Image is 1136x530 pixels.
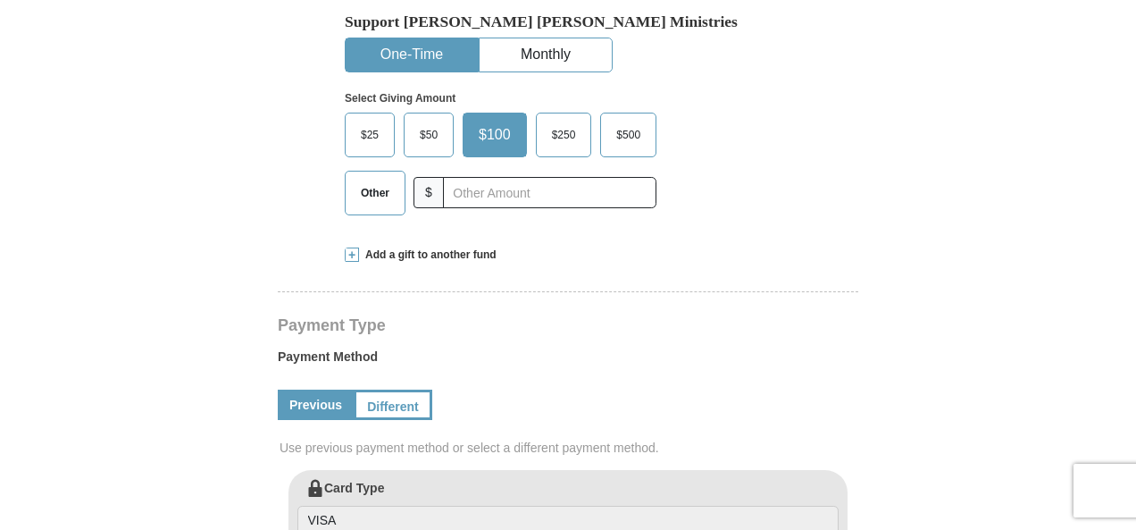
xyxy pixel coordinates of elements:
button: Monthly [480,38,612,72]
h5: Support [PERSON_NAME] [PERSON_NAME] Ministries [345,13,791,31]
span: $ [413,177,444,208]
h4: Payment Type [278,318,858,332]
span: $250 [543,122,585,148]
span: Add a gift to another fund [359,248,497,263]
a: Previous [278,390,354,420]
span: $25 [352,122,388,148]
label: Payment Method [278,348,858,374]
button: One-Time [346,38,478,72]
strong: Select Giving Amount [345,92,455,105]
span: $100 [470,122,520,148]
a: Different [354,390,432,420]
span: $500 [607,122,649,148]
input: Other Amount [443,177,656,208]
span: Other [352,180,398,206]
span: Use previous payment method or select a different payment method. [280,439,860,457]
span: $50 [411,122,447,148]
